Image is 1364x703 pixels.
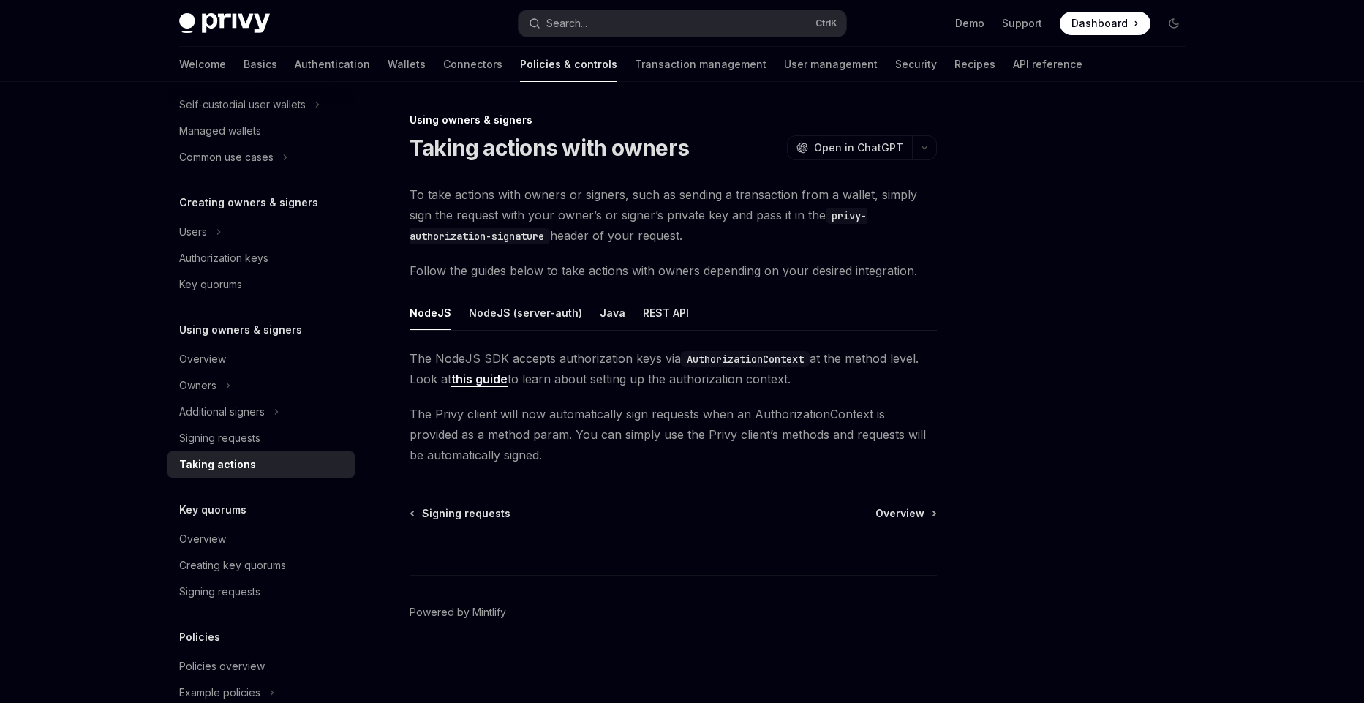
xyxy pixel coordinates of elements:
[410,184,937,246] span: To take actions with owners or signers, such as sending a transaction from a wallet, simply sign ...
[179,403,265,421] div: Additional signers
[1002,16,1042,31] a: Support
[179,350,226,368] div: Overview
[443,47,502,82] a: Connectors
[1162,12,1186,35] button: Toggle dark mode
[179,628,220,646] h5: Policies
[167,219,355,245] button: Toggle Users section
[179,122,261,140] div: Managed wallets
[179,149,274,166] div: Common use cases
[179,658,265,675] div: Policies overview
[410,296,451,330] button: NodeJS
[784,47,878,82] a: User management
[954,47,995,82] a: Recipes
[179,684,260,702] div: Example policies
[167,118,355,144] a: Managed wallets
[179,321,302,339] h5: Using owners & signers
[410,348,937,389] span: The NodeJS SDK accepts authorization keys via at the method level. Look at to learn about setting...
[179,429,260,447] div: Signing requests
[451,372,508,387] a: this guide
[681,351,810,367] code: AuthorizationContext
[244,47,277,82] a: Basics
[875,506,935,521] a: Overview
[179,249,268,267] div: Authorization keys
[955,16,984,31] a: Demo
[167,526,355,552] a: Overview
[179,223,207,241] div: Users
[179,194,318,211] h5: Creating owners & signers
[167,271,355,298] a: Key quorums
[179,501,246,519] h5: Key quorums
[179,47,226,82] a: Welcome
[520,47,617,82] a: Policies & controls
[179,13,270,34] img: dark logo
[519,10,846,37] button: Open search
[895,47,937,82] a: Security
[635,47,766,82] a: Transaction management
[167,346,355,372] a: Overview
[179,276,242,293] div: Key quorums
[179,557,286,574] div: Creating key quorums
[167,579,355,605] a: Signing requests
[815,18,837,29] span: Ctrl K
[411,506,510,521] a: Signing requests
[410,113,937,127] div: Using owners & signers
[167,653,355,680] a: Policies overview
[179,583,260,601] div: Signing requests
[787,135,912,160] button: Open in ChatGPT
[388,47,426,82] a: Wallets
[814,140,903,155] span: Open in ChatGPT
[410,404,937,465] span: The Privy client will now automatically sign requests when an AuthorizationContext is provided as...
[600,296,625,330] button: Java
[546,15,587,32] div: Search...
[295,47,370,82] a: Authentication
[167,552,355,579] a: Creating key quorums
[167,372,355,399] button: Toggle Owners section
[167,399,355,425] button: Toggle Additional signers section
[469,296,582,330] button: NodeJS (server-auth)
[875,506,924,521] span: Overview
[167,451,355,478] a: Taking actions
[422,506,510,521] span: Signing requests
[1060,12,1150,35] a: Dashboard
[167,245,355,271] a: Authorization keys
[167,425,355,451] a: Signing requests
[410,135,690,161] h1: Taking actions with owners
[410,260,937,281] span: Follow the guides below to take actions with owners depending on your desired integration.
[1013,47,1082,82] a: API reference
[1071,16,1128,31] span: Dashboard
[179,530,226,548] div: Overview
[179,377,216,394] div: Owners
[167,144,355,170] button: Toggle Common use cases section
[179,456,256,473] div: Taking actions
[410,605,506,620] a: Powered by Mintlify
[643,296,689,330] button: REST API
